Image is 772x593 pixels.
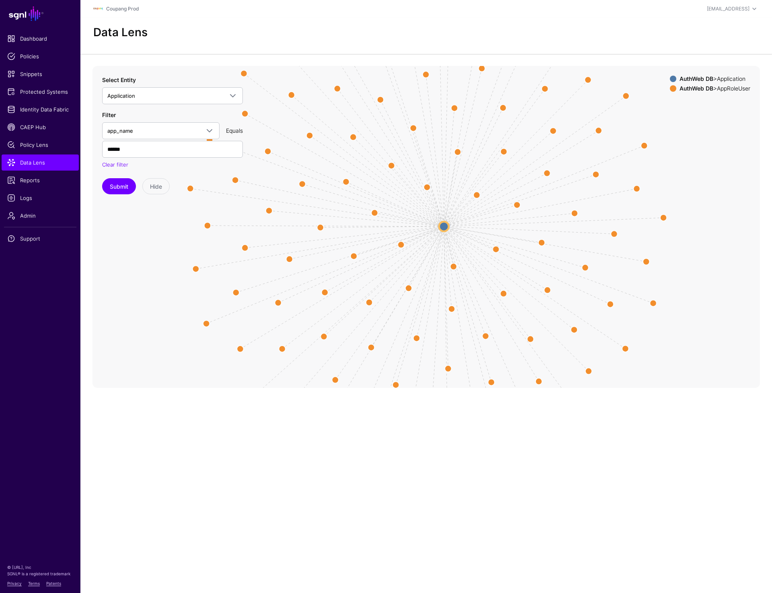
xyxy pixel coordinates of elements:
[2,137,79,153] a: Policy Lens
[7,159,73,167] span: Data Lens
[7,123,73,131] span: CAEP Hub
[7,564,73,570] p: © [URL], Inc
[2,101,79,117] a: Identity Data Fabric
[2,172,79,188] a: Reports
[2,48,79,64] a: Policies
[7,88,73,96] span: Protected Systems
[107,93,135,99] span: Application
[46,581,61,586] a: Patents
[7,212,73,220] span: Admin
[7,235,73,243] span: Support
[7,35,73,43] span: Dashboard
[106,6,139,12] a: Coupang Prod
[7,70,73,78] span: Snippets
[102,111,116,119] label: Filter
[2,66,79,82] a: Snippets
[707,5,749,12] div: [EMAIL_ADDRESS]
[142,178,170,194] button: Hide
[102,76,136,84] label: Select Entity
[680,85,713,92] strong: AuthWeb DB
[7,194,73,202] span: Logs
[102,161,128,168] a: Clear filter
[7,581,22,586] a: Privacy
[2,119,79,135] a: CAEP Hub
[28,581,40,586] a: Terms
[2,84,79,100] a: Protected Systems
[93,4,103,14] img: svg+xml;base64,PHN2ZyBpZD0iTG9nbyIgeG1sbnM9Imh0dHA6Ly93d3cudzMub3JnLzIwMDAvc3ZnIiB3aWR0aD0iMTIxLj...
[7,105,73,113] span: Identity Data Fabric
[2,31,79,47] a: Dashboard
[102,178,136,194] button: Submit
[7,141,73,149] span: Policy Lens
[678,76,752,82] div: > Application
[680,75,713,82] strong: AuthWeb DB
[7,570,73,577] p: SGNL® is a registered trademark
[5,5,76,23] a: SGNL
[107,128,133,134] span: app_name
[93,26,148,39] h2: Data Lens
[2,154,79,171] a: Data Lens
[2,208,79,224] a: Admin
[223,126,246,135] div: Equals
[2,190,79,206] a: Logs
[678,85,752,92] div: > AppRoleUser
[7,176,73,184] span: Reports
[7,52,73,60] span: Policies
